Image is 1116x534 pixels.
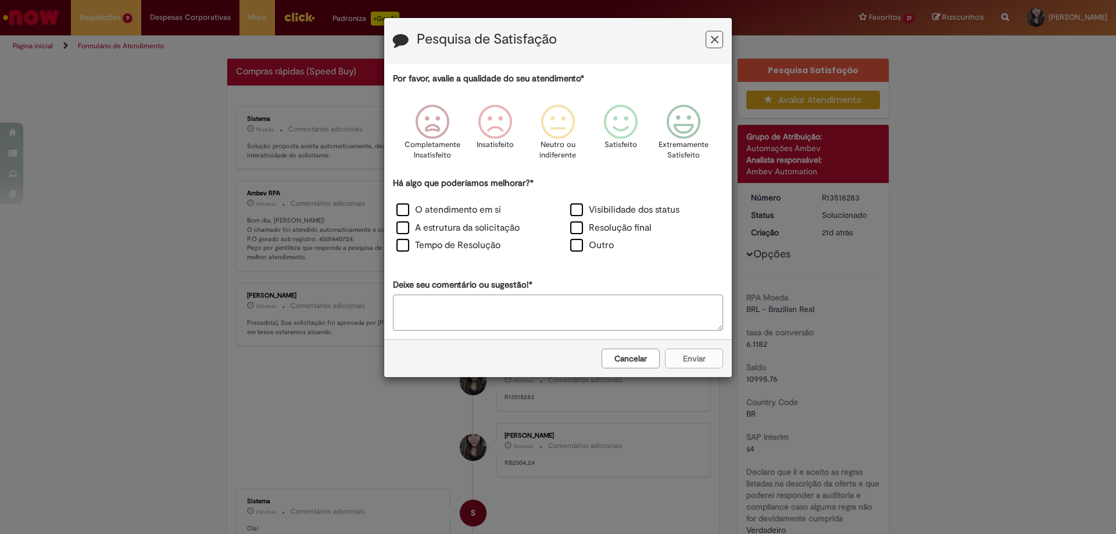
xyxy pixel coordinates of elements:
[396,203,501,217] label: O atendimento em si
[402,96,462,175] div: Completamente Insatisfeito
[417,32,557,47] label: Pesquisa de Satisfação
[537,139,579,161] p: Neutro ou indiferente
[393,177,723,256] div: Há algo que poderíamos melhorar?*
[528,96,588,175] div: Neutro ou indiferente
[393,279,532,291] label: Deixe seu comentário ou sugestão!*
[570,203,679,217] label: Visibilidade dos status
[654,96,713,175] div: Extremamente Satisfeito
[477,139,514,150] p: Insatisfeito
[659,139,709,161] p: Extremamente Satisfeito
[466,96,525,175] div: Insatisfeito
[570,221,652,235] label: Resolução final
[602,349,660,368] button: Cancelar
[570,239,614,252] label: Outro
[396,221,520,235] label: A estrutura da solicitação
[604,139,637,150] p: Satisfeito
[405,139,460,161] p: Completamente Insatisfeito
[396,239,500,252] label: Tempo de Resolução
[591,96,650,175] div: Satisfeito
[393,73,584,85] label: Por favor, avalie a qualidade do seu atendimento*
